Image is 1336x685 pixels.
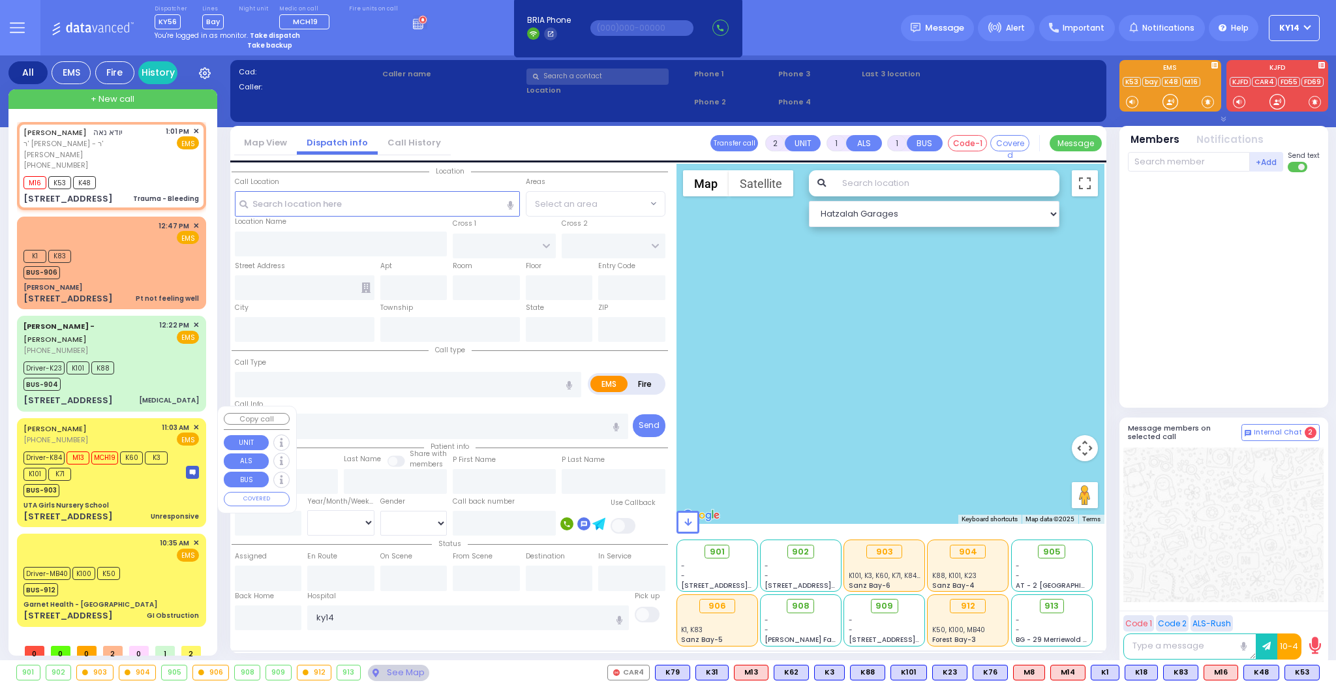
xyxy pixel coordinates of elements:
div: EMS [52,61,91,84]
label: Street Address [235,261,285,271]
div: ALS KJ [1013,665,1045,680]
div: 904 [950,545,986,559]
div: BLS [814,665,845,680]
span: BRIA Phone [527,14,571,26]
div: [STREET_ADDRESS] [23,192,113,205]
span: K53 [48,176,71,189]
span: - [765,615,768,625]
div: 912 [950,599,986,613]
div: 906 [699,599,735,613]
span: 909 [875,600,893,613]
button: Transfer call [710,135,758,151]
label: Assigned [235,551,267,562]
div: [PERSON_NAME] [23,282,82,292]
div: UTA Girls Nursery School [23,500,109,510]
img: message.svg [911,23,920,33]
div: See map [368,665,429,681]
span: [STREET_ADDRESS][PERSON_NAME] [849,635,972,645]
span: [PHONE_NUMBER] [23,160,88,170]
div: M16 [1204,665,1238,680]
a: [PERSON_NAME] [23,127,87,138]
label: KJFD [1226,65,1328,74]
span: Message [925,22,964,35]
label: Last Name [344,454,381,464]
span: M13 [67,451,89,464]
div: 903 [77,665,113,680]
span: - [849,615,853,625]
div: ALS [734,665,768,680]
label: Caller: [239,82,378,93]
span: Bay [202,14,224,29]
span: Notifications [1142,22,1194,34]
div: BLS [1125,665,1158,680]
div: [STREET_ADDRESS] [23,510,113,523]
strong: Take backup [247,40,292,50]
span: 12:47 PM [159,221,189,231]
label: Hospital [307,591,336,601]
a: Dispatch info [297,136,378,149]
div: BLS [1091,665,1119,680]
span: - [849,625,853,635]
span: Help [1231,22,1249,34]
div: BLS [695,665,729,680]
span: Driver-K84 [23,451,65,464]
span: 2 [1305,427,1316,438]
a: Call History [378,136,451,149]
div: 905 [162,665,187,680]
label: Fire [627,376,663,392]
div: 903 [866,545,902,559]
label: Destination [526,551,565,562]
div: K1 [1091,665,1119,680]
span: K48 [73,176,96,189]
span: Send text [1288,151,1320,160]
a: CAR4 [1252,77,1277,87]
span: Select an area [535,198,598,211]
label: Location [526,85,690,96]
input: Search location [834,170,1059,196]
div: Unresponsive [151,511,199,521]
div: K3 [814,665,845,680]
label: Caller name [382,68,522,80]
span: + New call [91,93,134,106]
img: red-radio-icon.svg [613,669,620,676]
div: 909 [266,665,291,680]
button: UNIT [785,135,821,151]
a: [PERSON_NAME] [23,423,87,434]
label: In Service [598,551,631,562]
label: EMS [590,376,628,392]
div: [MEDICAL_DATA] [139,395,199,405]
span: K50, K100, MB40 [932,625,985,635]
div: [STREET_ADDRESS] [23,609,113,622]
span: Phone 2 [694,97,774,108]
button: Send [633,414,665,437]
span: - [765,571,768,581]
label: Cross 1 [453,219,476,229]
button: KY14 [1269,15,1320,41]
a: M16 [1182,77,1200,87]
span: K1 [23,250,46,263]
label: Cross 2 [562,219,588,229]
div: All [8,61,48,84]
label: Call back number [453,496,515,507]
span: Phone 4 [778,97,858,108]
div: Trauma - Bleeding [133,194,199,204]
button: Toggle fullscreen view [1072,170,1098,196]
label: On Scene [380,551,412,562]
span: BUS-912 [23,583,58,596]
a: History [138,61,177,84]
div: BLS [973,665,1008,680]
span: Alert [1006,22,1025,34]
span: ✕ [193,422,199,433]
input: Search hospital [307,605,629,630]
span: - [681,571,685,581]
a: [PERSON_NAME] [23,321,95,344]
label: Apt [380,261,392,271]
span: 1:01 PM [166,127,189,136]
div: BLS [850,665,885,680]
label: Cad: [239,67,378,78]
img: Logo [52,20,138,36]
div: 902 [46,665,71,680]
span: ✕ [193,126,199,137]
div: K79 [655,665,690,680]
span: K101 [23,468,46,481]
